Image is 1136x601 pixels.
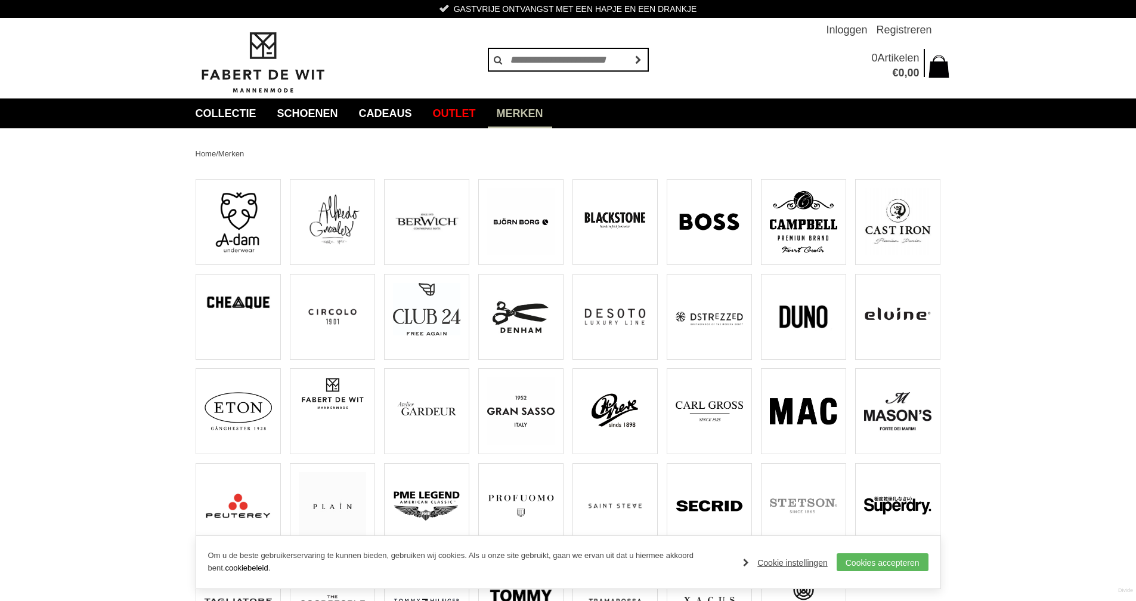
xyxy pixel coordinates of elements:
a: PME LEGEND [384,463,469,549]
img: PME LEGEND [393,472,460,540]
span: 00 [907,67,919,79]
a: Inloggen [826,18,867,42]
img: Duno [770,283,837,350]
img: Alfredo Gonzales [299,188,366,248]
span: Artikelen [877,52,919,64]
img: Fabert de Wit [196,30,330,95]
a: Duno [761,274,846,360]
img: BJÖRN BORG [487,188,555,255]
a: Merken [488,98,552,128]
a: ELVINE [855,274,940,360]
a: GRAN SASSO [478,368,564,454]
a: collectie [187,98,265,128]
img: GRAN SASSO [487,377,555,445]
span: 0 [898,67,904,79]
a: GARDEUR [384,368,469,454]
img: DENHAM [487,283,555,350]
img: SUPERDRY [864,472,931,540]
img: Club 24 [393,283,460,335]
a: Blackstone [572,179,658,265]
a: Berwich [384,179,469,265]
a: CAST IRON [855,179,940,265]
a: BOSS [667,179,752,265]
img: FABERT DE WIT [299,377,366,409]
a: Divide [1118,583,1133,598]
img: STETSON [770,472,837,540]
a: Masons [855,368,940,454]
a: Campbell [761,179,846,265]
img: BOSS [676,188,743,255]
img: Berwich [393,188,460,255]
p: Om u de beste gebruikerservaring te kunnen bieden, gebruiken wij cookies. Als u onze site gebruik... [208,550,732,575]
img: GROSS [676,377,743,445]
a: STETSON [761,463,846,549]
img: Plain [299,472,366,540]
img: ETON [205,377,272,445]
a: Saint Steve [572,463,658,549]
a: SECRID [667,463,752,549]
a: Dstrezzed [667,274,752,360]
a: Registreren [876,18,931,42]
img: Circolo [299,283,366,350]
img: MAC [770,377,837,445]
img: ELVINE [864,283,931,350]
a: ETON [196,368,281,454]
a: Club 24 [384,274,469,360]
img: Dstrezzed [676,283,743,350]
span: 0 [871,52,877,64]
img: Saint Steve [581,472,649,540]
a: GROSS [667,368,752,454]
img: Masons [864,377,931,445]
a: Merken [218,149,244,158]
a: cookiebeleid [225,563,268,572]
img: Blackstone [581,188,649,255]
img: Desoto [581,283,649,350]
img: GARDEUR [393,377,460,445]
a: SUPERDRY [855,463,940,549]
img: GREVE [581,377,649,445]
a: Alfredo Gonzales [290,179,375,265]
span: € [892,67,898,79]
a: Home [196,149,216,158]
a: Cookie instellingen [743,554,828,572]
a: Cheaque [196,274,281,360]
img: CAST IRON [864,188,931,255]
a: Outlet [424,98,485,128]
img: PEUTEREY [205,472,272,540]
a: MAC [761,368,846,454]
a: FABERT DE WIT [290,368,375,454]
a: DENHAM [478,274,564,360]
a: PROFUOMO [478,463,564,549]
img: Cheaque [205,283,272,323]
span: / [216,149,218,158]
a: Cookies accepteren [837,553,928,571]
a: A-DAM [196,179,281,265]
img: A-DAM [205,188,272,255]
a: Cadeaus [350,98,421,128]
a: Desoto [572,274,658,360]
a: Schoenen [268,98,347,128]
a: Plain [290,463,375,549]
a: GREVE [572,368,658,454]
a: PEUTEREY [196,463,281,549]
a: BJÖRN BORG [478,179,564,265]
img: Campbell [770,188,837,255]
img: SECRID [676,472,743,540]
span: , [904,67,907,79]
a: Circolo [290,274,375,360]
img: PROFUOMO [487,472,555,540]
